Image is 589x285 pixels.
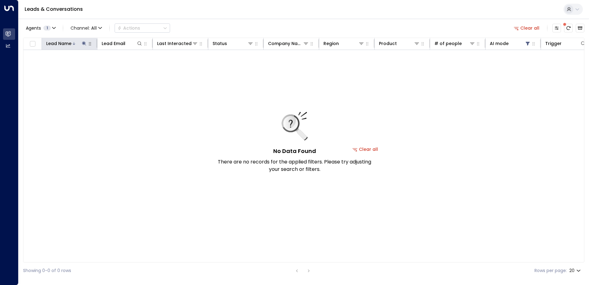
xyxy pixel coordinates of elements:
[273,147,316,155] h5: No Data Found
[213,40,227,47] div: Status
[115,23,170,33] div: Button group with a nested menu
[102,40,125,47] div: Lead Email
[545,40,562,47] div: Trigger
[102,40,143,47] div: Lead Email
[25,6,83,13] a: Leads & Conversations
[23,267,71,274] div: Showing 0-0 of 0 rows
[490,40,509,47] div: AI mode
[117,25,140,31] div: Actions
[545,40,586,47] div: Trigger
[534,267,567,274] label: Rows per page:
[293,267,313,275] nav: pagination navigation
[434,40,462,47] div: # of people
[564,24,573,32] span: There are new threads available. Refresh the grid to view the latest updates.
[46,40,71,47] div: Lead Name
[268,40,309,47] div: Company Name
[157,40,198,47] div: Last Interacted
[552,24,561,32] button: Customize
[434,40,475,47] div: # of people
[157,40,192,47] div: Last Interacted
[511,24,542,32] button: Clear all
[29,40,36,48] span: Toggle select all
[91,26,97,31] span: All
[323,40,339,47] div: Region
[379,40,397,47] div: Product
[46,40,87,47] div: Lead Name
[68,24,104,32] span: Channel:
[490,40,531,47] div: AI mode
[217,158,372,173] p: There are no records for the applied filters. Please try adjusting your search or filters.
[323,40,364,47] div: Region
[68,24,104,32] button: Channel:All
[23,24,58,32] button: Agents1
[43,26,51,31] span: 1
[26,26,41,30] span: Agents
[115,23,170,33] button: Actions
[213,40,254,47] div: Status
[379,40,420,47] div: Product
[268,40,303,47] div: Company Name
[576,24,584,32] button: Archived Leads
[569,266,582,275] div: 20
